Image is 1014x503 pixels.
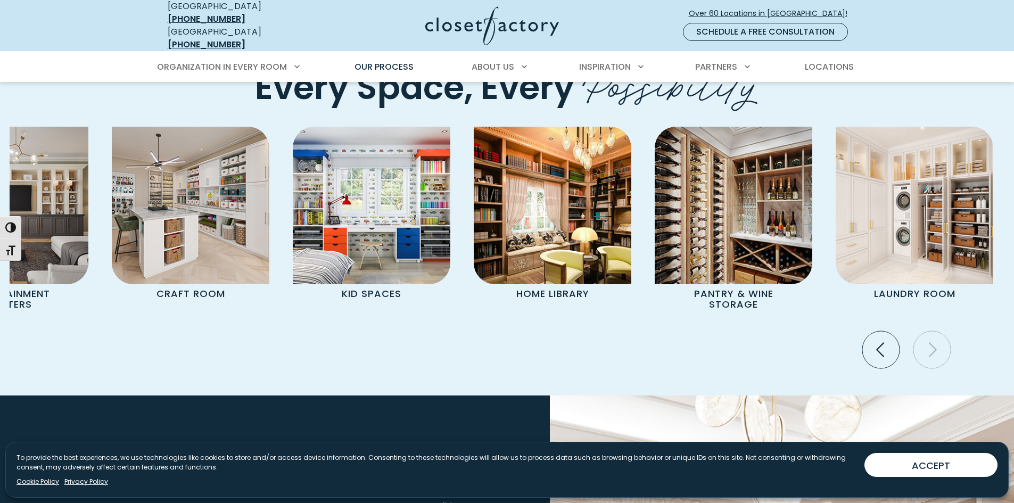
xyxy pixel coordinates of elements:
span: Over 60 Locations in [GEOGRAPHIC_DATA]! [689,8,856,19]
a: Custom Pantry Pantry & Wine Storage [643,127,824,315]
span: Every [481,64,574,111]
button: ACCEPT [864,453,997,477]
span: Organization in Every Room [166,433,308,459]
span: Partners [695,61,737,73]
button: Previous slide [858,327,904,373]
p: Craft Room [131,284,250,304]
img: Closet Factory Logo [425,6,559,45]
p: Laundry Room [855,284,974,304]
a: [PHONE_NUMBER] [168,13,245,25]
a: Custom craft room Craft Room [100,127,281,304]
p: Kid Spaces [312,284,431,304]
img: Kids Room Cabinetry [293,127,450,284]
span: Locations [805,61,854,73]
img: Custom Pantry [655,127,812,284]
img: Custom craft room [112,127,269,284]
span: Our Process [398,433,463,459]
a: Privacy Policy [64,477,108,486]
button: Footer Subnav Button - Organization in Every Room [166,433,385,459]
p: Pantry & Wine Storage [674,284,793,315]
div: [GEOGRAPHIC_DATA] [168,26,322,51]
img: Home Library [474,127,631,284]
span: Every Space, [255,64,473,111]
button: Next slide [909,327,955,373]
button: Footer Subnav Button - Our Process [398,433,501,459]
p: To provide the best experiences, we use technologies like cookies to store and/or access device i... [17,453,856,472]
a: Schedule a Free Consultation [683,23,848,41]
img: Custom Laundry Room [836,127,993,284]
p: Home Library [493,284,612,304]
a: Kids Room Cabinetry Kid Spaces [281,127,462,304]
a: Cookie Policy [17,477,59,486]
span: Inspiration [579,61,631,73]
a: Custom Laundry Room Laundry Room [824,127,1005,304]
a: [PHONE_NUMBER] [168,38,245,51]
span: About Us [472,61,514,73]
nav: Primary Menu [150,52,865,82]
span: Our Process [355,61,414,73]
span: Organization in Every Room [157,61,287,73]
a: Over 60 Locations in [GEOGRAPHIC_DATA]! [688,4,856,23]
a: Home Library Home Library [462,127,643,304]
